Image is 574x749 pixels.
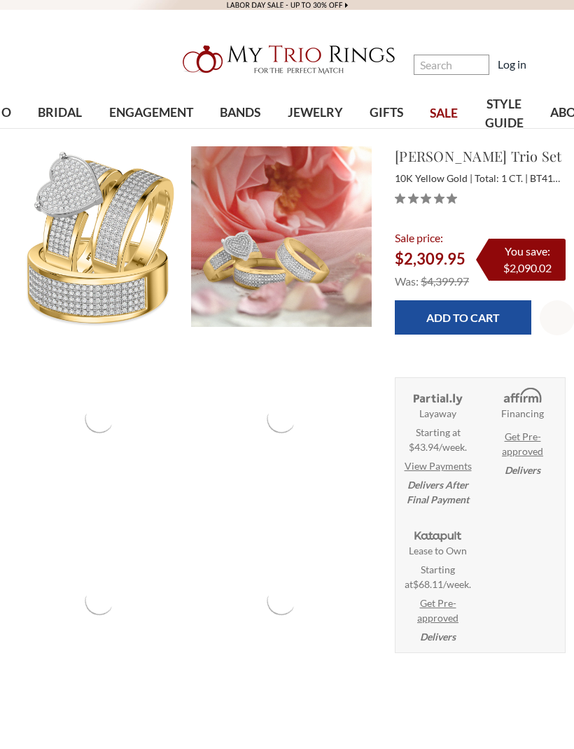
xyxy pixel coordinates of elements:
[379,136,393,137] button: submenu toggle
[411,524,464,543] img: Katapult
[191,146,372,327] img: Photo of Valentina 1 ct tw. Diamond Heart Cluster Trio Set 10K Yellow Gold [BT418Y-C035]
[144,136,158,137] button: submenu toggle
[395,231,443,244] span: Sale price:
[220,104,260,122] span: BANDS
[356,90,416,136] a: GIFTS
[175,37,399,82] img: My Trio Rings
[24,90,95,136] a: BRIDAL
[395,378,480,515] li: Layaway
[411,386,464,406] img: Layaway
[395,172,472,184] span: 10K Yellow Gold
[308,136,322,137] button: submenu toggle
[9,328,190,509] img: Photo of Valentina 1 ct tw. Diamond Heart Cluster Trio Set 10K Yellow Gold [BT418YE-C035]
[419,406,456,421] strong: Layaway
[288,104,343,122] span: JEWELRY
[549,265,566,370] svg: Wish Lists
[413,578,469,590] span: $68.11/week
[53,136,67,137] button: submenu toggle
[9,510,190,691] img: Photo of Valentina 1 ct tw. Diamond Heart Cluster Trio Set 10K Yellow Gold [BT418YE-C035]
[501,406,544,421] strong: Financing
[395,146,566,167] h1: [PERSON_NAME] Trio Set
[191,328,372,509] img: Photo of Valentina 1 ct tw. Diamond Heart Cluster Trio Set 10K Yellow Gold [BT418YE-C035]
[395,249,465,268] span: $2,309.95
[407,477,469,507] em: Delivers After Final Payment
[414,55,489,75] input: Search
[9,146,190,327] img: Photo of Valentina 1 ct tw. Diamond Heart Cluster Trio Set 10K Yellow Gold [BT418Y-C035]
[484,429,561,458] a: Get Pre-approved
[38,104,82,122] span: BRIDAL
[496,386,549,406] img: Affirm
[421,274,469,288] span: $4,399.97
[535,58,549,72] svg: cart.cart_preview
[395,300,531,335] input: Add to Cart
[535,56,557,73] a: Cart with 0 items
[400,562,476,591] span: Starting at .
[96,90,206,136] a: ENGAGEMENT
[405,458,472,473] a: View Payments
[109,104,193,122] span: ENGAGEMENT
[370,104,403,122] span: GIFTS
[409,425,467,454] span: Starting at $43.94/week.
[420,629,456,644] em: Delivers
[233,136,247,137] button: submenu toggle
[498,56,526,73] a: Log in
[206,90,274,136] a: BANDS
[191,510,372,691] img: Photo of Valentina 1 ct tw. Diamond Heart Cluster Trio Set 10K Yellow Gold [BT418YL]
[167,37,407,82] a: My Trio Rings
[505,463,540,477] em: Delivers
[480,378,565,486] li: Affirm
[475,172,528,184] span: Total: 1 CT.
[503,244,552,274] span: You save: $2,090.02
[416,91,471,136] a: SALE
[395,515,480,652] li: Katapult
[409,543,467,558] strong: Lease to Own
[400,596,476,625] a: Get Pre-approved
[274,90,356,136] a: JEWELRY
[395,274,419,288] span: Was:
